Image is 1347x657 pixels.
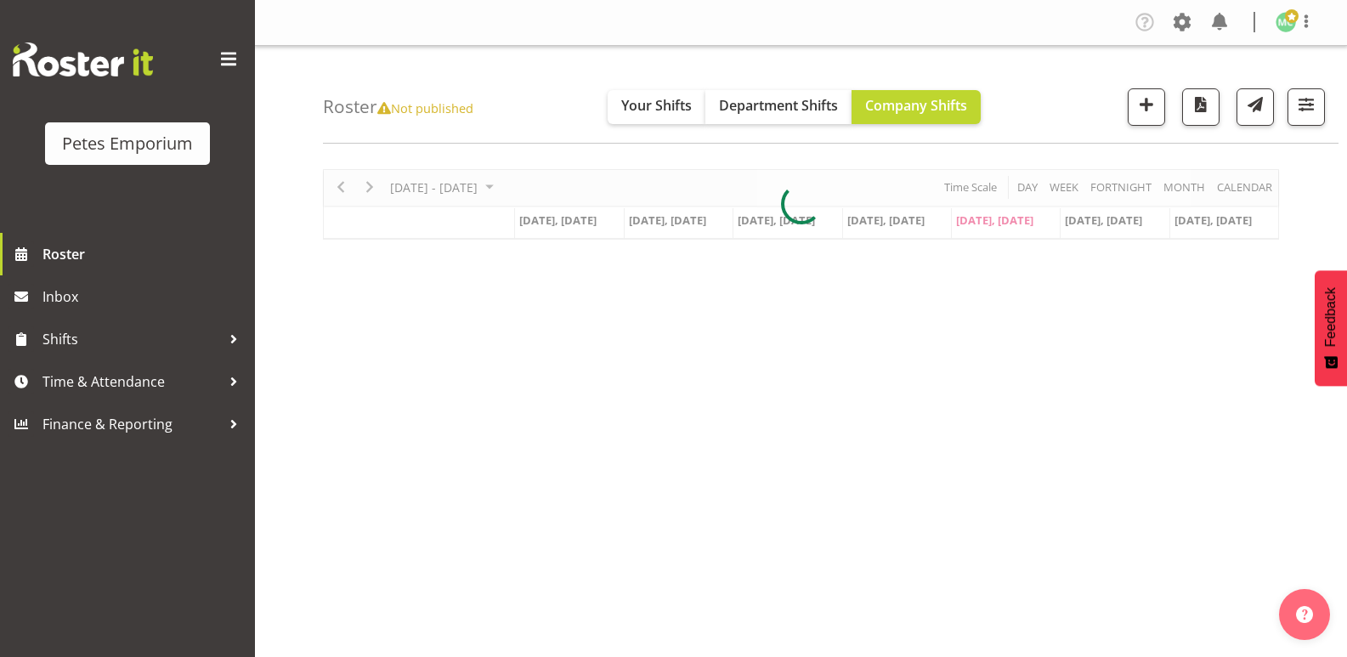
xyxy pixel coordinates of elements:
[62,131,193,156] div: Petes Emporium
[1296,606,1313,623] img: help-xxl-2.png
[42,241,246,267] span: Roster
[1288,88,1325,126] button: Filter Shifts
[719,96,838,115] span: Department Shifts
[377,99,473,116] span: Not published
[1182,88,1220,126] button: Download a PDF of the roster according to the set date range.
[42,284,246,309] span: Inbox
[705,90,852,124] button: Department Shifts
[865,96,967,115] span: Company Shifts
[42,411,221,437] span: Finance & Reporting
[1128,88,1165,126] button: Add a new shift
[13,42,153,76] img: Rosterit website logo
[42,326,221,352] span: Shifts
[852,90,981,124] button: Company Shifts
[1237,88,1274,126] button: Send a list of all shifts for the selected filtered period to all rostered employees.
[1323,287,1339,347] span: Feedback
[1315,270,1347,386] button: Feedback - Show survey
[608,90,705,124] button: Your Shifts
[621,96,692,115] span: Your Shifts
[323,97,473,116] h4: Roster
[42,369,221,394] span: Time & Attendance
[1276,12,1296,32] img: melissa-cowen2635.jpg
